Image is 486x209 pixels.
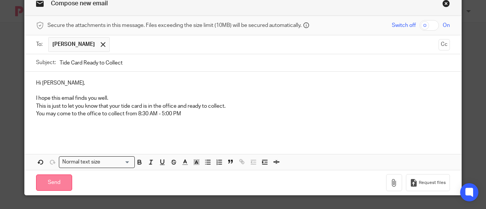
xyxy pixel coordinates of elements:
[36,102,450,110] p: This is just to let you know that your tide card is in the office and ready to collect.
[103,158,130,166] input: Search for option
[61,158,102,166] span: Normal text size
[406,174,450,191] button: Request files
[439,39,450,50] button: Cc
[419,180,446,186] span: Request files
[36,79,450,87] p: Hi [PERSON_NAME],
[59,156,135,168] div: Search for option
[52,41,95,48] span: [PERSON_NAME]
[392,22,416,29] span: Switch off
[36,174,72,191] input: Send
[36,94,450,102] p: I hope this email finds you well.
[47,22,301,29] span: Secure the attachments in this message. Files exceeding the size limit (10MB) will be secured aut...
[36,110,450,118] p: You may come to the office to collect from 8:30 AM - 5:00 PM
[36,41,44,48] label: To:
[51,0,108,6] span: Compose new email
[443,22,450,29] span: On
[36,59,56,66] label: Subject:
